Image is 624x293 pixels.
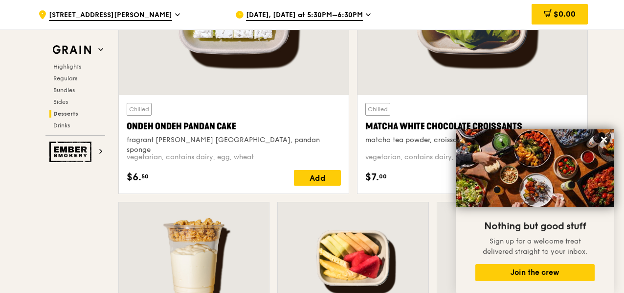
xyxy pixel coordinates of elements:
[596,132,612,147] button: Close
[127,170,141,185] span: $6.
[127,152,341,162] div: vegetarian, contains dairy, egg, wheat
[365,103,390,116] div: Chilled
[484,220,586,232] span: Nothing but good stuff
[49,41,94,59] img: Grain web logo
[294,170,341,186] div: Add
[53,122,70,129] span: Drinks
[127,120,341,133] div: Ondeh Ondeh Pandan Cake
[53,110,78,117] span: Desserts
[49,10,172,21] span: [STREET_ADDRESS][PERSON_NAME]
[483,237,587,256] span: Sign up for a welcome treat delivered straight to your inbox.
[365,152,579,162] div: vegetarian, contains dairy, egg, wheat
[379,172,387,180] span: 00
[475,264,595,281] button: Join the crew
[141,172,149,180] span: 50
[53,87,75,94] span: Bundles
[365,120,579,133] div: Matcha White Chocolate Croissants
[49,142,94,162] img: Ember Smokery web logo
[365,170,379,185] span: $7.
[53,63,81,70] span: Highlights
[554,9,576,19] span: $0.00
[53,75,77,82] span: Regulars
[127,135,341,155] div: fragrant [PERSON_NAME] [GEOGRAPHIC_DATA], pandan sponge
[53,98,68,105] span: Sides
[365,135,579,145] div: matcha tea powder, croissant, white chocolate
[456,129,614,207] img: DSC07876-Edit02-Large.jpeg
[127,103,152,116] div: Chilled
[246,10,363,21] span: [DATE], [DATE] at 5:30PM–6:30PM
